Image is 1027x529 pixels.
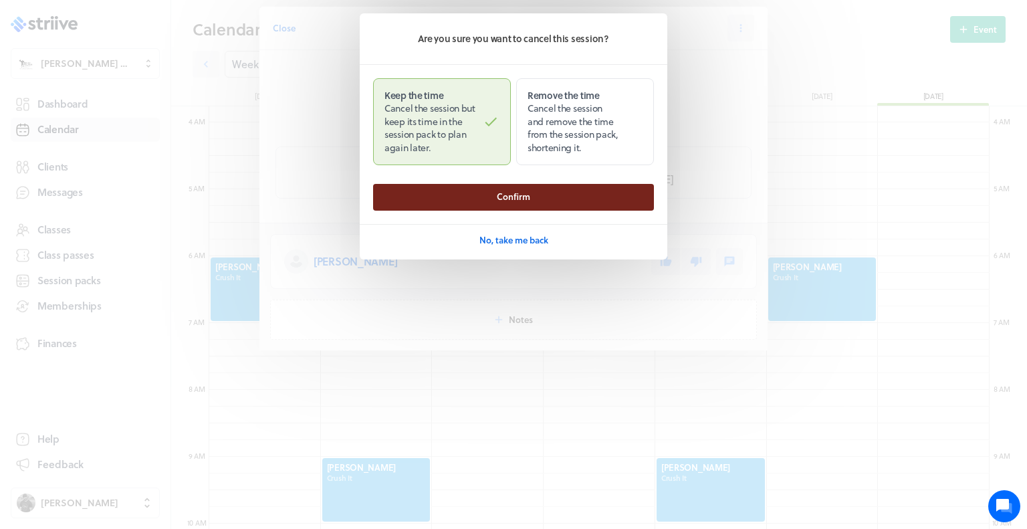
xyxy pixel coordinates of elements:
span: Confirm [497,191,530,203]
button: Confirm [373,184,654,211]
iframe: gist-messenger-bubble-iframe [988,490,1020,522]
p: Find an answer quickly [18,208,249,224]
p: Are you sure you want to cancel this session? [373,32,654,45]
strong: Remove the time [528,88,600,102]
strong: Keep the time [384,88,443,102]
button: New conversation [21,156,247,183]
span: Cancel the session but keep its time in the session pack to plan again later. [384,101,475,154]
span: Cancel the session and remove the time from the session pack, shortening it. [528,101,618,154]
span: New conversation [86,164,160,175]
h2: We're here to help. Ask us anything! [20,89,247,132]
h1: Hi [20,65,247,86]
input: Search articles [39,230,239,257]
button: No, take me back [479,227,548,254]
span: No, take me back [479,234,548,246]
